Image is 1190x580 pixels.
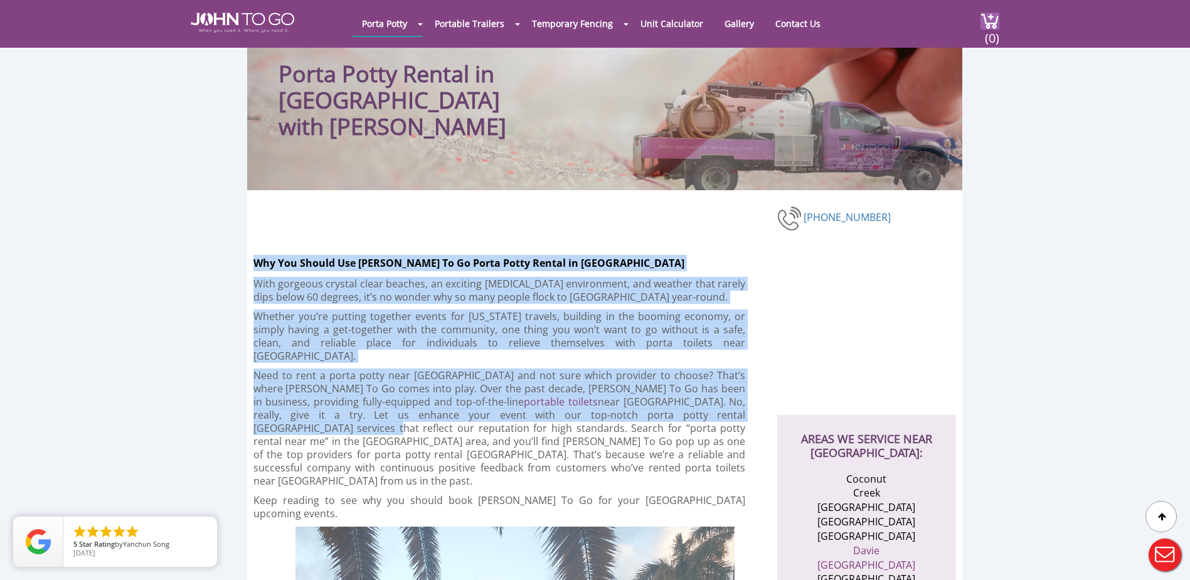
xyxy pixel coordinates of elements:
p: Keep reading to see why you should book [PERSON_NAME] To Go for your [GEOGRAPHIC_DATA] upcoming e... [253,494,746,520]
button: Live Chat [1140,530,1190,580]
li: [GEOGRAPHIC_DATA] [805,500,928,515]
li: Creek [805,486,928,500]
a: Temporary Fencing [523,11,622,36]
a: Portable Trailers [425,11,514,36]
li:  [85,524,100,539]
a: [PHONE_NUMBER] [804,210,891,223]
img: cart a [980,13,999,30]
a: Contact Us [766,11,830,36]
li:  [72,524,87,539]
h1: Porta Potty Rental in [GEOGRAPHIC_DATA] with [PERSON_NAME] [279,27,683,140]
img: JOHN to go [191,13,294,33]
li:  [112,524,127,539]
span: [DATE] [73,548,95,557]
a: Davie [853,544,879,557]
img: Review Rating [26,529,51,554]
a: Gallery [715,11,763,36]
a: [GEOGRAPHIC_DATA] [817,558,915,572]
span: Yanchun Song [123,539,169,549]
li: [GEOGRAPHIC_DATA] [805,529,928,544]
span: Star Rating [79,539,115,549]
a: portable toilets [524,395,598,409]
li: [GEOGRAPHIC_DATA] [805,515,928,529]
span: (0) [984,19,999,46]
img: phone-number [777,205,804,232]
span: 5 [73,539,77,549]
li:  [98,524,114,539]
span: by [73,540,207,549]
img: Truck [617,73,956,190]
p: With gorgeous crystal clear beaches, an exciting [MEDICAL_DATA] environment, and weather that rar... [253,277,746,304]
p: Need to rent a porta potty near [GEOGRAPHIC_DATA] and not sure which provider to choose? That’s w... [253,369,746,488]
li:  [125,524,140,539]
a: Unit Calculator [631,11,713,36]
h2: AREAS WE SERVICE NEAR [GEOGRAPHIC_DATA]: [790,415,943,459]
a: Porta Potty [353,11,417,36]
li: Coconut [805,472,928,486]
p: Whether you’re putting together events for [US_STATE] travels, building in the booming economy, o... [253,310,746,363]
h2: Why You Should Use [PERSON_NAME] To Go Porta Potty Rental in [GEOGRAPHIC_DATA] [253,249,777,271]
